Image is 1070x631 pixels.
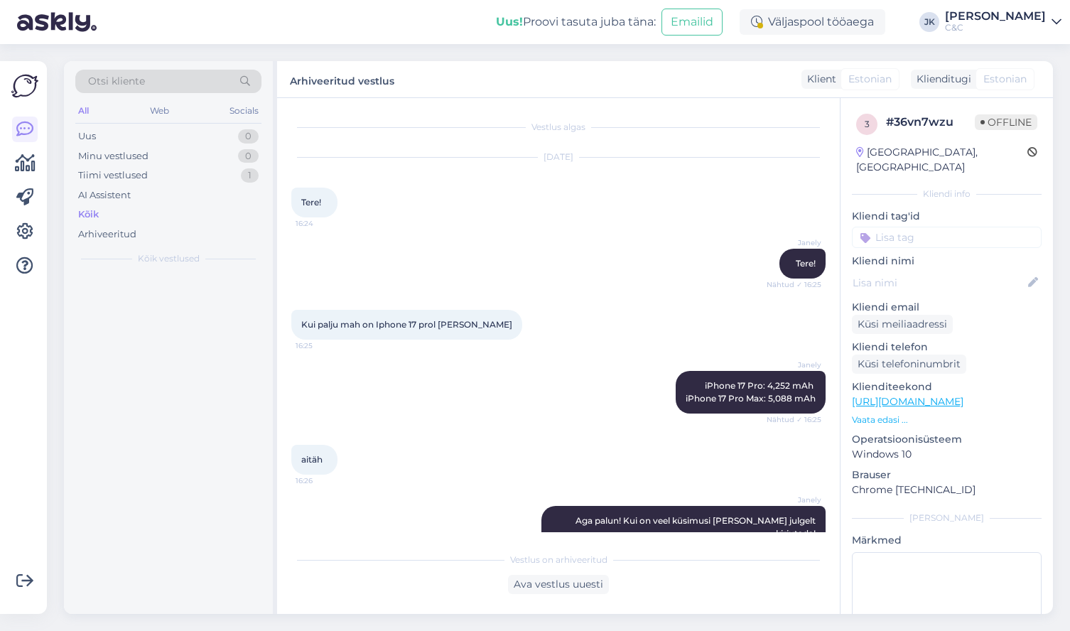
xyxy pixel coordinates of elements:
[575,515,818,539] span: Aga palun! Kui on veel küsimusi [PERSON_NAME] julgelt kirjutada!
[11,72,38,99] img: Askly Logo
[919,12,939,32] div: JK
[78,129,96,144] div: Uus
[296,218,349,229] span: 16:24
[767,414,821,425] span: Nähtud ✓ 16:25
[852,447,1042,462] p: Windows 10
[78,168,148,183] div: Tiimi vestlused
[852,315,953,334] div: Küsi meiliaadressi
[945,22,1046,33] div: C&C
[78,227,136,242] div: Arhiveeritud
[88,74,145,89] span: Otsi kliente
[508,575,609,594] div: Ava vestlus uuesti
[740,9,885,35] div: Väljaspool tööaega
[238,129,259,144] div: 0
[296,340,349,351] span: 16:25
[291,121,826,134] div: Vestlus algas
[852,300,1042,315] p: Kliendi email
[661,9,723,36] button: Emailid
[768,237,821,248] span: Janely
[768,360,821,370] span: Janely
[301,197,321,207] span: Tere!
[852,227,1042,248] input: Lisa tag
[238,149,259,163] div: 0
[852,468,1042,482] p: Brauser
[138,252,200,265] span: Kõik vestlused
[945,11,1061,33] a: [PERSON_NAME]C&C
[886,114,975,131] div: # 36vn7wzu
[291,151,826,163] div: [DATE]
[852,533,1042,548] p: Märkmed
[852,482,1042,497] p: Chrome [TECHNICAL_ID]
[78,207,99,222] div: Kõik
[241,168,259,183] div: 1
[768,495,821,505] span: Janely
[296,475,349,486] span: 16:26
[227,102,261,120] div: Socials
[911,72,971,87] div: Klienditugi
[852,254,1042,269] p: Kliendi nimi
[78,149,148,163] div: Minu vestlused
[78,188,131,203] div: AI Assistent
[852,432,1042,447] p: Operatsioonisüsteem
[852,414,1042,426] p: Vaata edasi ...
[852,340,1042,355] p: Kliendi telefon
[796,258,816,269] span: Tere!
[852,188,1042,200] div: Kliendi info
[848,72,892,87] span: Estonian
[852,395,963,408] a: [URL][DOMAIN_NAME]
[852,355,966,374] div: Küsi telefoninumbrit
[147,102,172,120] div: Web
[975,114,1037,130] span: Offline
[767,279,821,290] span: Nähtud ✓ 16:25
[496,14,656,31] div: Proovi tasuta juba täna:
[945,11,1046,22] div: [PERSON_NAME]
[852,379,1042,394] p: Klienditeekond
[290,70,394,89] label: Arhiveeritud vestlus
[865,119,870,129] span: 3
[852,512,1042,524] div: [PERSON_NAME]
[510,554,607,566] span: Vestlus on arhiveeritud
[496,15,523,28] b: Uus!
[856,145,1027,175] div: [GEOGRAPHIC_DATA], [GEOGRAPHIC_DATA]
[301,454,323,465] span: aitäh
[686,380,816,404] span: iPhone 17 Pro: 4,252 mAh iPhone 17 Pro Max: 5,088 mAh
[301,319,512,330] span: Kui palju mah on Iphone 17 prol [PERSON_NAME]
[801,72,836,87] div: Klient
[75,102,92,120] div: All
[853,275,1025,291] input: Lisa nimi
[983,72,1027,87] span: Estonian
[852,209,1042,224] p: Kliendi tag'id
